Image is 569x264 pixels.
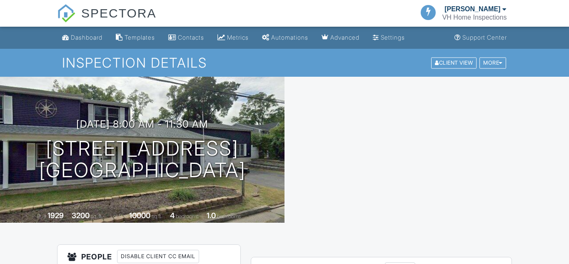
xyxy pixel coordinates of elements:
div: Settings [381,34,405,41]
div: Advanced [330,34,359,41]
img: The Best Home Inspection Software - Spectora [57,4,75,23]
a: Client View [430,59,479,65]
h1: [STREET_ADDRESS] [GEOGRAPHIC_DATA] [39,138,246,182]
span: sq.ft. [152,213,162,219]
span: bedrooms [176,213,199,219]
a: SPECTORA [57,13,157,28]
div: Support Center [462,34,507,41]
div: More [479,57,506,68]
div: Client View [431,57,477,68]
h1: Inspection Details [62,55,507,70]
div: 4 [170,211,175,220]
div: Contacts [178,34,204,41]
span: bathrooms [217,213,241,219]
div: VH Home Inspections [442,13,507,22]
div: Metrics [227,34,249,41]
span: Lot Size [110,213,128,219]
a: Dashboard [59,30,106,45]
div: Templates [125,34,155,41]
a: Metrics [214,30,252,45]
a: Automations (Basic) [259,30,312,45]
a: Contacts [165,30,207,45]
div: [PERSON_NAME] [444,5,500,13]
a: Settings [369,30,408,45]
a: Templates [112,30,158,45]
a: Support Center [451,30,510,45]
span: SPECTORA [81,4,157,22]
span: Built [37,213,46,219]
div: 1.0 [207,211,216,220]
div: Disable Client CC Email [117,250,199,263]
h3: [DATE] 8:00 am - 11:30 am [76,118,208,130]
a: Advanced [318,30,363,45]
div: 1929 [47,211,64,220]
div: 3200 [72,211,90,220]
div: Dashboard [71,34,102,41]
div: Automations [271,34,308,41]
div: 10000 [129,211,150,220]
span: sq. ft. [91,213,102,219]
